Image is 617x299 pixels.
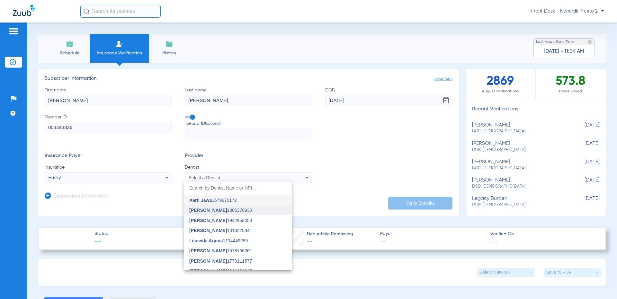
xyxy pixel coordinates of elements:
input: dropdown search [184,182,292,195]
span: 1134449259 [189,238,248,243]
span: Lisneida Arjona [189,238,223,243]
span: [PERSON_NAME] [189,258,227,264]
span: Aarti Jawa [189,198,212,203]
iframe: Chat Widget [585,268,617,299]
span: 1942958053 [189,218,252,223]
span: 1306378930 [189,208,252,213]
span: 1679970172 [189,198,237,202]
span: 1770111577 [189,259,252,263]
span: 1801421045 [189,269,252,274]
span: [PERSON_NAME] [189,228,227,233]
span: [PERSON_NAME] [189,218,227,223]
span: [PERSON_NAME] [189,269,227,274]
span: [PERSON_NAME] [189,208,227,213]
span: 1013225341 [189,229,252,233]
span: 1578156261 [189,249,252,253]
span: [PERSON_NAME] [189,248,227,254]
